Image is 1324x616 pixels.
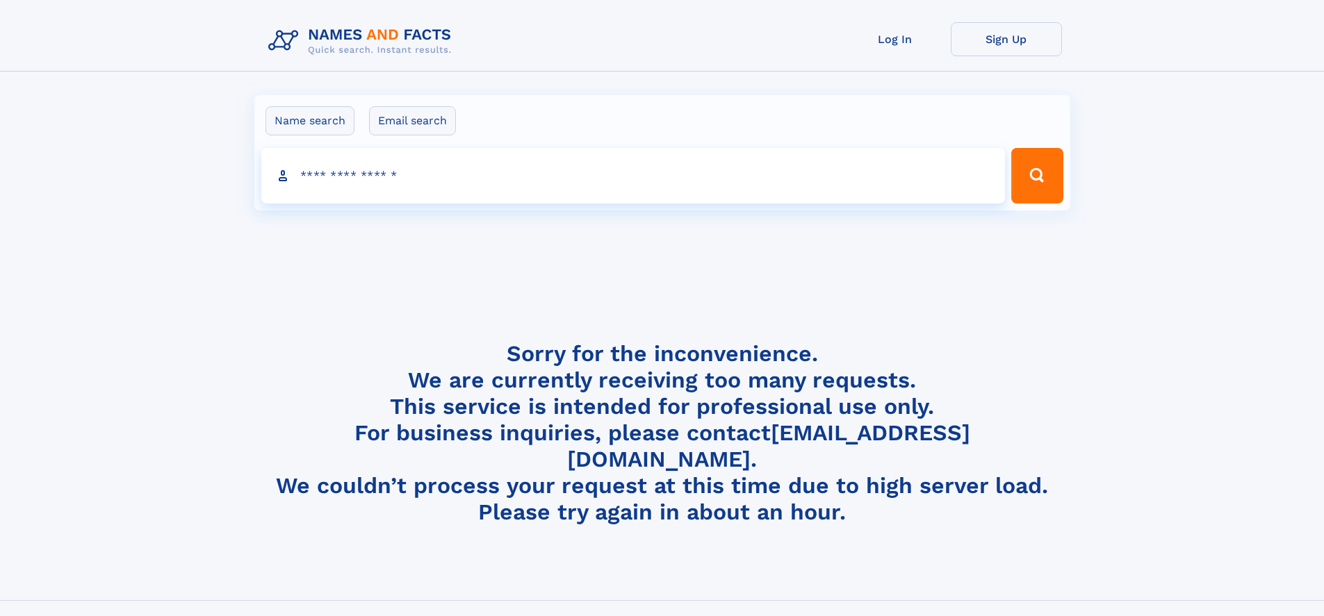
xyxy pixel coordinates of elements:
[263,340,1062,526] h4: Sorry for the inconvenience. We are currently receiving too many requests. This service is intend...
[265,106,354,135] label: Name search
[567,419,970,472] a: [EMAIL_ADDRESS][DOMAIN_NAME]
[263,22,463,60] img: Logo Names and Facts
[951,22,1062,56] a: Sign Up
[261,148,1006,203] input: search input
[840,22,951,56] a: Log In
[369,106,456,135] label: Email search
[1011,148,1063,203] button: Search Button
